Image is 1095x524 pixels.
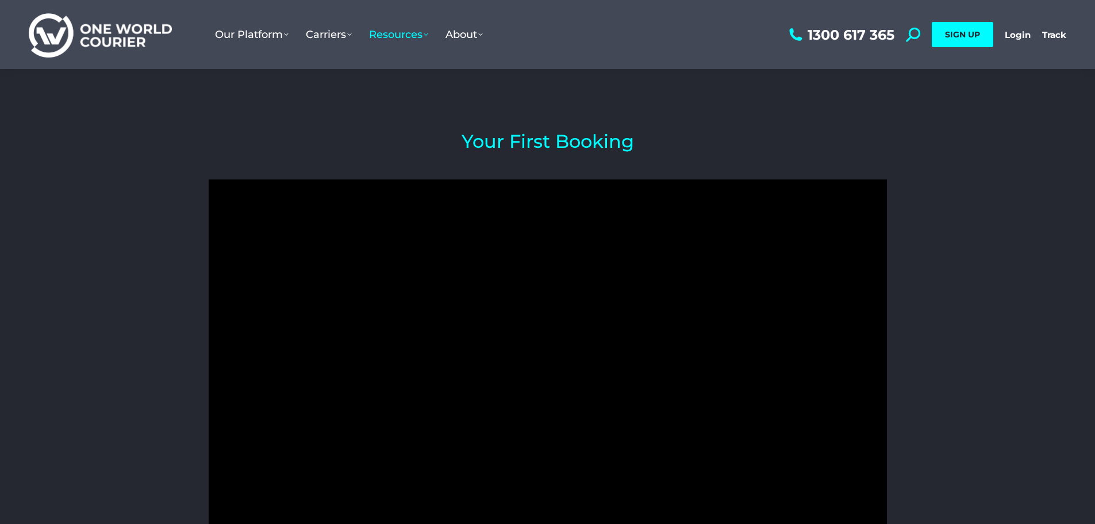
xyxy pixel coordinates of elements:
a: Track [1042,29,1066,40]
span: Carriers [306,28,352,41]
a: Login [1005,29,1031,40]
a: 1300 617 365 [786,28,894,42]
span: Our Platform [215,28,289,41]
a: Carriers [297,17,360,52]
span: Resources [369,28,428,41]
img: One World Courier [29,12,172,58]
span: SIGN UP [945,29,980,40]
a: SIGN UP [932,22,993,47]
span: About [445,28,483,41]
a: Our Platform [206,17,297,52]
h2: Your First Booking [209,132,887,151]
a: About [437,17,491,52]
a: Resources [360,17,437,52]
